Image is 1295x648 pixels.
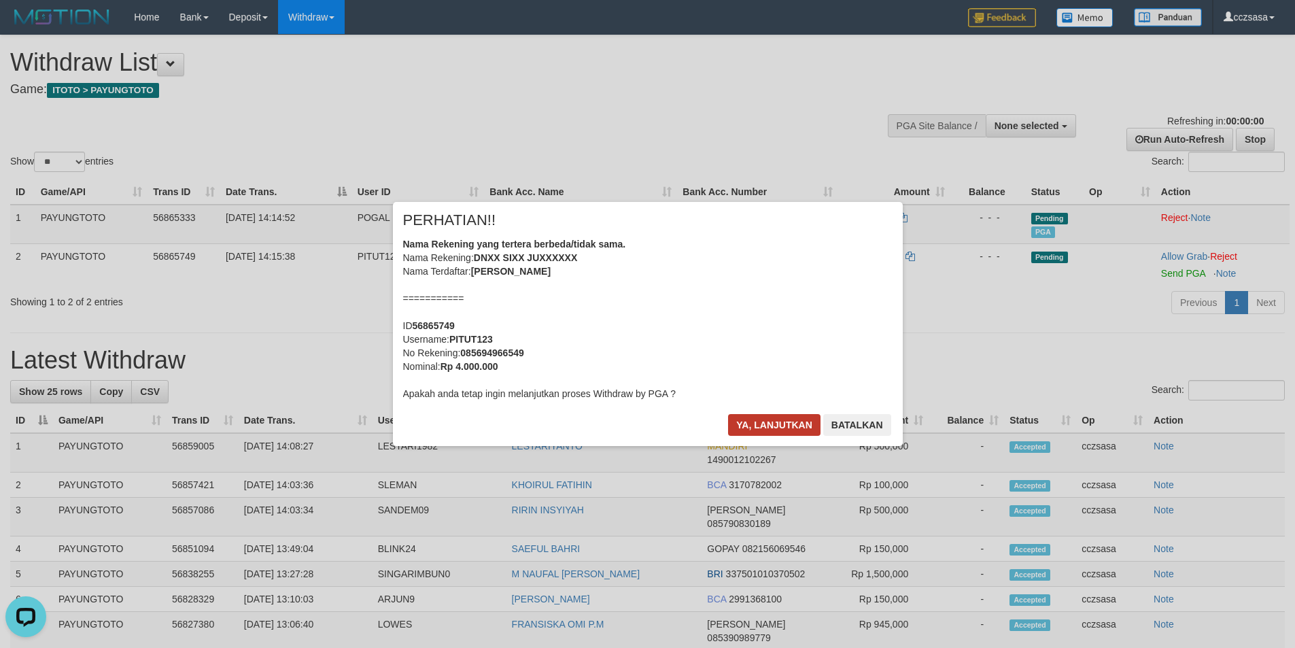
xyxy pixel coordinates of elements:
[403,239,626,250] b: Nama Rekening yang tertera berbeda/tidak sama.
[5,5,46,46] button: Open LiveChat chat widget
[474,252,578,263] b: DNXX SIXX JUXXXXXX
[403,214,496,227] span: PERHATIAN!!
[728,414,821,436] button: Ya, lanjutkan
[460,347,523,358] b: 085694966549
[823,414,891,436] button: Batalkan
[413,320,455,331] b: 56865749
[403,237,893,400] div: Nama Rekening: Nama Terdaftar: =========== ID Username: No Rekening: Nominal: Apakah anda tetap i...
[471,266,551,277] b: [PERSON_NAME]
[441,361,498,372] b: Rp 4.000.000
[449,334,493,345] b: PITUT123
